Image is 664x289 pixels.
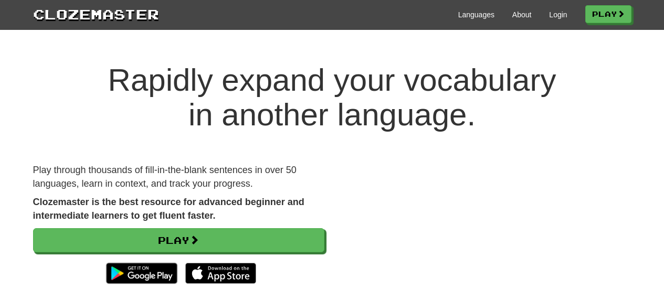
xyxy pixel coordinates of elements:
p: Play through thousands of fill-in-the-blank sentences in over 50 languages, learn in context, and... [33,164,324,190]
a: Clozemaster [33,4,159,24]
a: About [512,9,532,20]
strong: Clozemaster is the best resource for advanced beginner and intermediate learners to get fluent fa... [33,197,304,221]
a: Play [585,5,631,23]
img: Download_on_the_App_Store_Badge_US-UK_135x40-25178aeef6eb6b83b96f5f2d004eda3bffbb37122de64afbaef7... [185,263,256,284]
a: Languages [458,9,494,20]
a: Play [33,228,324,252]
img: Get it on Google Play [101,258,182,289]
a: Login [549,9,567,20]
